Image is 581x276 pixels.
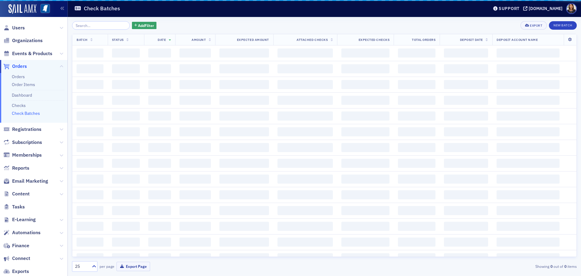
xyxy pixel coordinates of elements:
span: ‌ [277,175,333,184]
span: ‌ [77,175,103,184]
span: ‌ [77,96,103,105]
span: ‌ [277,222,333,231]
span: ‌ [444,80,488,89]
a: Check Batches [12,111,40,116]
span: ‌ [398,253,435,262]
span: ‌ [179,64,211,73]
span: ‌ [148,175,171,184]
span: ‌ [398,64,435,73]
span: ‌ [77,222,103,231]
span: ‌ [179,253,211,262]
span: ‌ [179,80,211,89]
span: ‌ [219,175,269,184]
span: ‌ [179,96,211,105]
span: Organizations [12,37,43,44]
span: ‌ [112,48,140,58]
span: ‌ [497,222,560,231]
span: ‌ [398,127,435,136]
span: ‌ [444,111,488,121]
span: ‌ [179,206,211,215]
span: E-Learning [12,216,36,223]
span: ‌ [444,222,488,231]
span: ‌ [219,96,269,105]
div: [DOMAIN_NAME] [529,6,563,11]
span: Status [112,38,124,42]
a: Organizations [3,37,43,44]
span: ‌ [148,238,171,247]
button: Export [520,21,547,30]
span: ‌ [148,159,171,168]
a: Checks [12,103,26,108]
span: Deposit Account Name [497,38,538,42]
span: Date [158,38,166,42]
a: Dashboard [12,92,32,98]
span: Total Orders [412,38,435,42]
span: ‌ [77,111,103,121]
span: Expected Amount [237,38,269,42]
span: Subscriptions [12,139,42,146]
a: Exports [3,268,29,275]
span: ‌ [148,96,171,105]
span: ‌ [497,159,560,168]
div: Support [499,6,520,11]
span: ‌ [277,48,333,58]
span: ‌ [444,175,488,184]
span: ‌ [179,222,211,231]
span: ‌ [112,96,140,105]
span: ‌ [179,159,211,168]
span: ‌ [77,238,103,247]
span: ‌ [341,175,389,184]
span: ‌ [277,80,333,89]
span: ‌ [398,190,435,199]
span: ‌ [444,48,488,58]
span: ‌ [497,238,560,247]
a: Users [3,25,25,31]
span: ‌ [179,48,211,58]
span: ‌ [219,159,269,168]
span: ‌ [112,127,140,136]
span: ‌ [398,96,435,105]
strong: 0 [563,264,567,269]
span: ‌ [497,111,560,121]
a: Content [3,191,30,197]
span: ‌ [112,159,140,168]
span: Connect [12,255,30,262]
span: ‌ [497,80,560,89]
span: ‌ [398,80,435,89]
span: Email Marketing [12,178,48,185]
span: ‌ [148,111,171,121]
a: Registrations [3,126,41,133]
span: ‌ [444,64,488,73]
a: Orders [3,63,27,70]
span: Memberships [12,152,42,158]
span: ‌ [219,206,269,215]
span: ‌ [219,238,269,247]
span: ‌ [277,96,333,105]
span: ‌ [277,143,333,152]
div: 25 [75,263,88,270]
a: SailAMX [8,4,36,14]
span: ‌ [179,175,211,184]
span: ‌ [219,143,269,152]
span: ‌ [112,206,140,215]
span: ‌ [148,253,171,262]
span: Deposit Date [460,38,483,42]
span: ‌ [341,80,389,89]
a: E-Learning [3,216,36,223]
span: ‌ [444,190,488,199]
span: ‌ [341,238,389,247]
span: Amount [192,38,206,42]
span: ‌ [444,127,488,136]
span: ‌ [77,253,103,262]
span: ‌ [497,48,560,58]
span: ‌ [112,222,140,231]
img: SailAMX [41,4,50,13]
span: ‌ [77,159,103,168]
span: ‌ [497,143,560,152]
span: ‌ [398,206,435,215]
a: Tasks [3,204,25,210]
span: Content [12,191,30,197]
span: Exports [12,268,29,275]
span: ‌ [179,190,211,199]
span: ‌ [219,48,269,58]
